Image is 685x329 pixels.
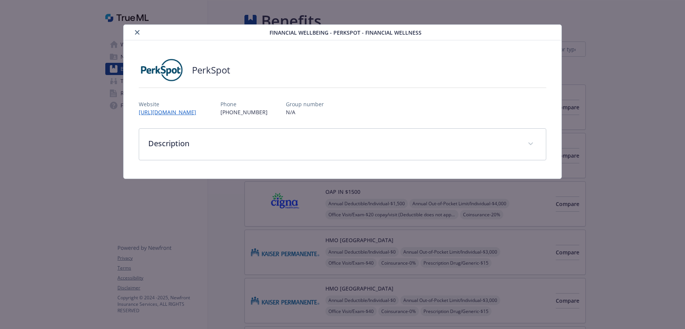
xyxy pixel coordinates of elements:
p: Phone [220,100,268,108]
span: Financial Wellbeing - PerkSpot - Financial Wellness [270,29,422,37]
div: Description [139,129,545,160]
p: N/A [286,108,324,116]
p: [PHONE_NUMBER] [220,108,268,116]
p: Description [148,138,518,149]
a: [URL][DOMAIN_NAME] [139,109,202,116]
p: Group number [286,100,324,108]
h2: PerkSpot [192,64,230,77]
img: PerkSpot [139,59,184,81]
div: details for plan Financial Wellbeing - PerkSpot - Financial Wellness [68,24,617,179]
button: close [133,28,142,37]
p: Website [139,100,202,108]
